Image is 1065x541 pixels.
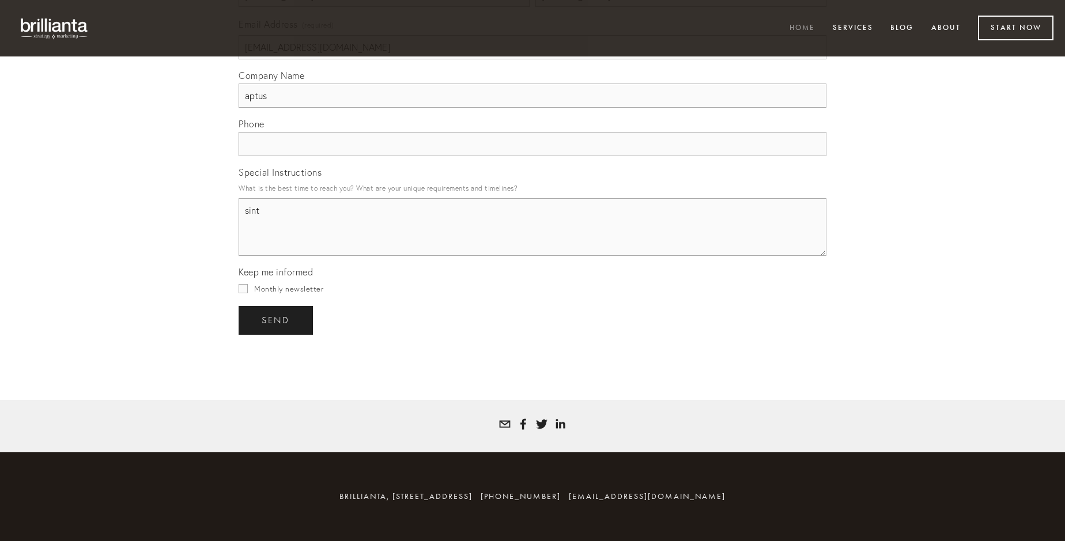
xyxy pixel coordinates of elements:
span: Special Instructions [239,167,322,178]
p: What is the best time to reach you? What are your unique requirements and timelines? [239,180,826,196]
a: Services [825,19,881,38]
a: About [924,19,968,38]
a: tatyana@brillianta.com [499,418,511,430]
a: Tatyana White [536,418,547,430]
span: send [262,315,290,326]
button: sendsend [239,306,313,335]
span: Company Name [239,70,304,81]
a: Home [782,19,822,38]
span: brillianta, [STREET_ADDRESS] [339,491,473,501]
a: [EMAIL_ADDRESS][DOMAIN_NAME] [569,491,726,501]
a: Tatyana White [554,418,566,430]
img: brillianta - research, strategy, marketing [12,12,98,45]
a: Blog [883,19,921,38]
span: [PHONE_NUMBER] [481,491,561,501]
span: Keep me informed [239,266,313,278]
span: Monthly newsletter [254,284,323,293]
a: Tatyana Bolotnikov White [518,418,529,430]
input: Monthly newsletter [239,284,248,293]
span: Phone [239,118,265,130]
a: Start Now [978,16,1053,40]
textarea: sint [239,198,826,256]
